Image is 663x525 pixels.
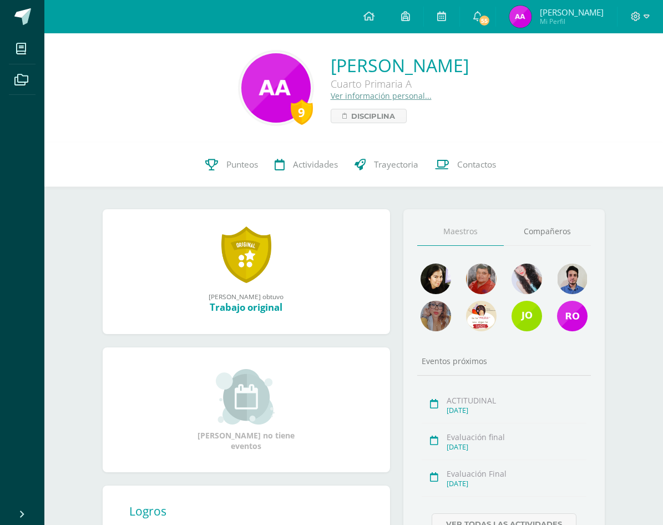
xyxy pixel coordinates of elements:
[512,301,542,331] img: 6a7a54c56617c0b9e88ba47bf52c02d7.png
[331,109,407,123] a: Disciplina
[331,90,432,101] a: Ver información personal...
[374,159,418,170] span: Trayectoria
[216,369,276,425] img: event_small.png
[266,143,346,187] a: Actividades
[466,264,497,294] img: 8ad4561c845816817147f6c4e484f2e8.png
[197,143,266,187] a: Punteos
[129,503,363,519] div: Logros
[331,77,469,90] div: Cuarto Primaria A
[351,109,395,123] span: Disciplina
[478,14,490,27] span: 55
[540,17,604,26] span: Mi Perfil
[447,395,586,406] div: ACTITUDINAL
[540,7,604,18] span: [PERSON_NAME]
[557,301,588,331] img: a271c015ac97fdbc6d4e9297be02c0cd.png
[447,468,586,479] div: Evaluación Final
[241,53,311,123] img: 094e7fc61b55c23a3446ae5496660888.png
[346,143,427,187] a: Trayectoria
[293,159,338,170] span: Actividades
[427,143,504,187] a: Contactos
[226,159,258,170] span: Punteos
[509,6,532,28] img: 8e80a9d9277904e33eda65f834555777.png
[557,264,588,294] img: 2dffed587003e0fc8d85a787cd9a4a0a.png
[114,301,379,314] div: Trabajo original
[447,406,586,415] div: [DATE]
[421,301,451,331] img: 262ac19abc587240528a24365c978d30.png
[331,53,469,77] a: [PERSON_NAME]
[447,432,586,442] div: Evaluación final
[447,479,586,488] div: [DATE]
[512,264,542,294] img: 18063a1d57e86cae316d13b62bda9887.png
[466,301,497,331] img: 6abeb608590446332ac9ffeb3d35d2d4.png
[417,356,591,366] div: Eventos próximos
[417,218,504,246] a: Maestros
[114,292,379,301] div: [PERSON_NAME] obtuvo
[191,369,302,451] div: [PERSON_NAME] no tiene eventos
[421,264,451,294] img: 023cb5cc053389f6ba88328a33af1495.png
[457,159,496,170] span: Contactos
[447,442,586,452] div: [DATE]
[504,218,591,246] a: Compañeros
[291,99,313,125] div: 9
